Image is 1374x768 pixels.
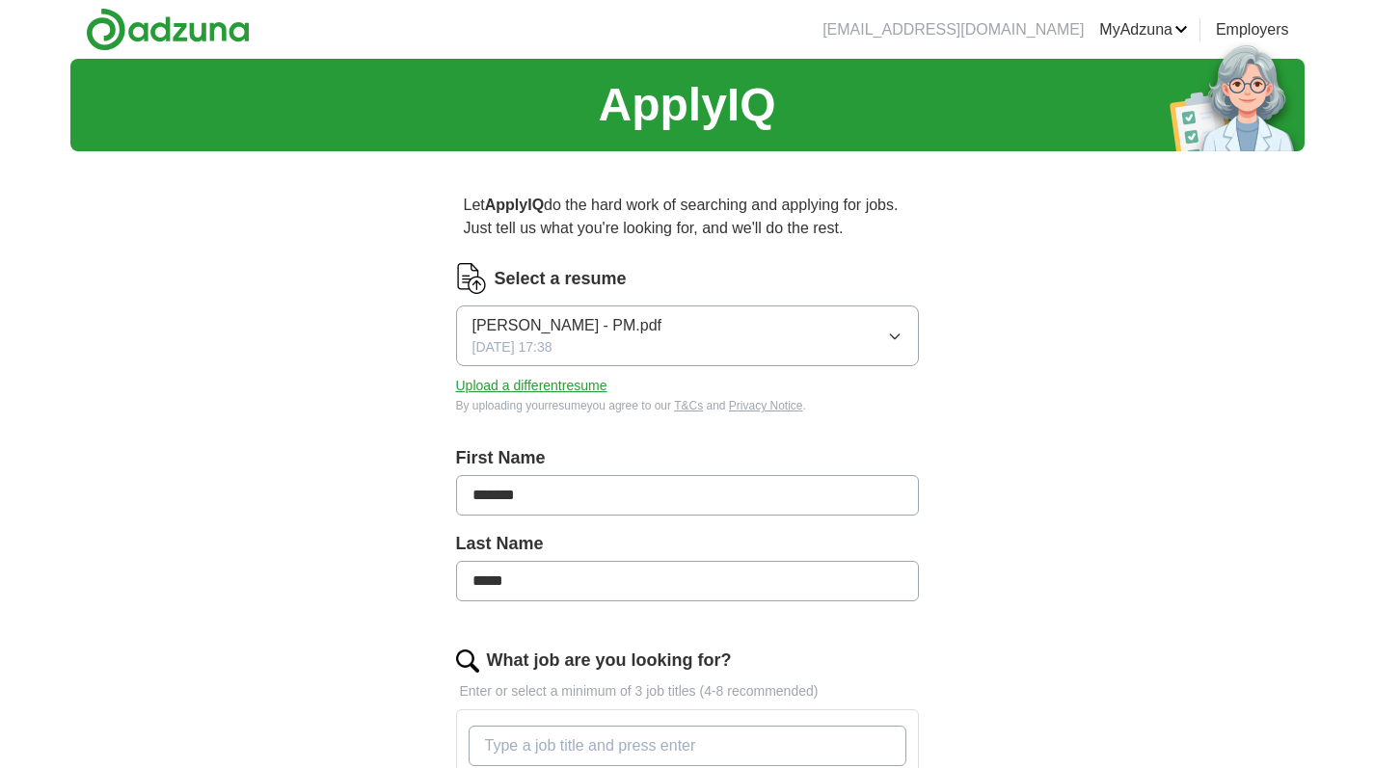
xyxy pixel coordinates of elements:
p: Enter or select a minimum of 3 job titles (4-8 recommended) [456,681,919,702]
label: Select a resume [495,266,627,292]
img: CV Icon [456,263,487,294]
button: Upload a differentresume [456,376,607,396]
span: [PERSON_NAME] - PM.pdf [472,314,662,337]
img: search.png [456,649,479,673]
p: Let do the hard work of searching and applying for jobs. Just tell us what you're looking for, an... [456,186,919,248]
a: Privacy Notice [729,399,803,412]
input: Type a job title and press enter [469,726,906,766]
a: MyAdzuna [1099,18,1188,41]
img: Adzuna logo [86,8,250,51]
div: By uploading your resume you agree to our and . [456,397,919,414]
a: Employers [1216,18,1289,41]
strong: ApplyIQ [485,197,544,213]
a: T&Cs [674,399,703,412]
li: [EMAIL_ADDRESS][DOMAIN_NAME] [822,18,1084,41]
label: First Name [456,445,919,471]
span: [DATE] 17:38 [472,337,552,358]
label: What job are you looking for? [487,648,732,674]
h1: ApplyIQ [598,70,775,140]
label: Last Name [456,531,919,557]
button: [PERSON_NAME] - PM.pdf[DATE] 17:38 [456,305,919,366]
